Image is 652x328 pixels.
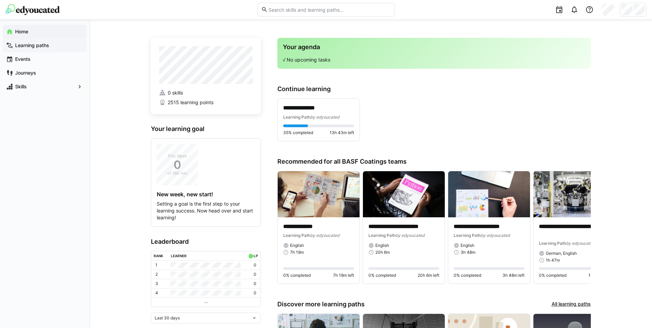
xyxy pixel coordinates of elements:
div: Rank [154,254,163,258]
span: 20h 6m [375,250,390,255]
span: English [375,243,389,248]
span: by edyoucated [566,241,595,246]
p: 0 [254,281,256,286]
span: English [290,243,304,248]
span: Learning Path [539,241,566,246]
p: Setting a goal is the first step to your learning success. Now head over and start learning! [157,200,255,221]
span: 35% completed [283,130,313,135]
span: 0% completed [539,273,566,278]
p: 0 [254,262,256,268]
span: 2515 learning points [168,99,213,106]
span: 1h 47m left [588,273,610,278]
h3: Continue learning [277,85,591,93]
span: 0% completed [283,273,311,278]
h3: Your agenda [283,43,585,51]
span: 0 skills [168,89,183,96]
span: 0% completed [368,273,396,278]
img: image [278,171,360,217]
span: 7h 19m left [333,273,354,278]
span: Learning Path [283,233,310,238]
span: 3h 48m left [502,273,524,278]
span: by edyoucated [310,233,339,238]
p: √ No upcoming tasks [283,56,585,63]
span: 20h 6m left [418,273,439,278]
span: 1h 47m [546,258,560,263]
p: 2 [155,272,158,277]
span: German, English [546,251,577,256]
span: Learning Path [368,233,396,238]
div: Learner [171,254,187,258]
a: 0 skills [159,89,253,96]
h3: Leaderboard [151,238,261,245]
h3: Recommended for all BASF Coatings teams [277,158,591,165]
span: by edyoucated [481,233,510,238]
span: 0% completed [454,273,481,278]
span: 3h 48m [461,250,475,255]
p: 0 [254,272,256,277]
span: by edyoucated [310,114,339,120]
p: 3 [155,281,158,286]
div: LP [254,254,258,258]
span: 7h 19m [290,250,304,255]
span: English [461,243,474,248]
p: 0 [254,290,256,296]
span: Learning Path [283,114,310,120]
span: 13h 43m left [330,130,354,135]
h3: Discover more learning paths [277,300,365,308]
img: image [533,171,615,217]
img: image [363,171,445,217]
a: All learning paths [552,300,591,308]
input: Search skills and learning paths… [268,7,391,13]
span: Last 30 days [155,315,180,321]
h4: New week, new start! [157,191,255,198]
span: Learning Path [454,233,481,238]
img: image [448,171,530,217]
span: by edyoucated [396,233,424,238]
p: 4 [155,290,158,296]
p: 1 [155,262,157,268]
h3: Your learning goal [151,125,261,133]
